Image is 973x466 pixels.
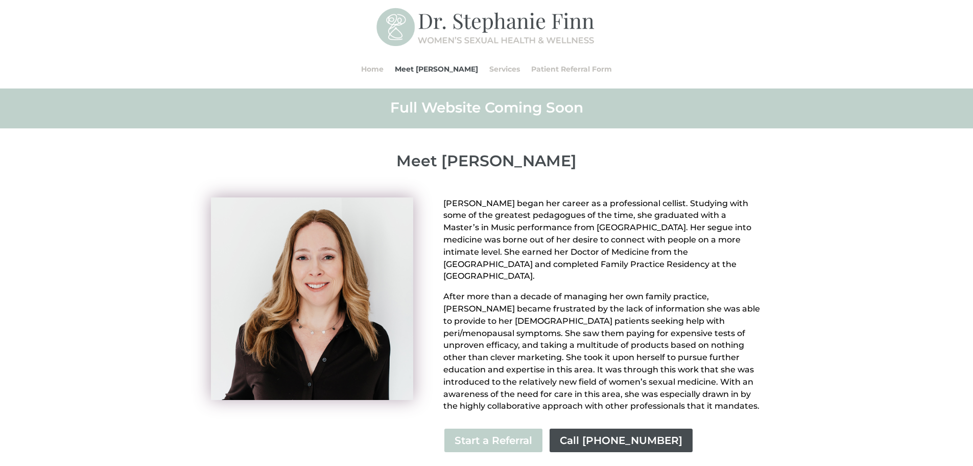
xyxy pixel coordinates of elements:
p: After more than a decade of managing her own family practice, [PERSON_NAME] became frustrated by ... [443,291,762,412]
a: Meet [PERSON_NAME] [395,50,478,88]
p: [PERSON_NAME] began her career as a professional cellist. Studying with some of the greatest peda... [443,197,762,291]
img: Stephanie Finn Headshot 02 [211,197,413,400]
a: Start a Referral [443,428,543,453]
p: Meet [PERSON_NAME] [211,152,763,170]
a: Home [361,50,384,88]
a: Services [489,50,520,88]
h2: Full Website Coming Soon [211,98,763,122]
a: Call [PHONE_NUMBER] [549,428,694,453]
a: Patient Referral Form [531,50,612,88]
